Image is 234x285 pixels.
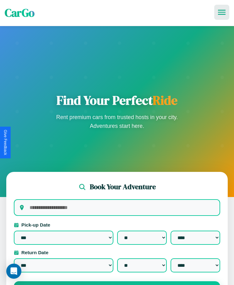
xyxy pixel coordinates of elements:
span: Ride [153,92,177,109]
label: Return Date [14,250,220,255]
div: Open Intercom Messenger [6,264,21,279]
label: Pick-up Date [14,222,220,227]
div: Give Feedback [3,130,8,155]
h2: Book Your Adventure [90,182,156,192]
h1: Find Your Perfect [54,93,180,108]
p: Rent premium cars from trusted hosts in your city. Adventures start here. [54,113,180,130]
span: CarGo [5,5,35,20]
